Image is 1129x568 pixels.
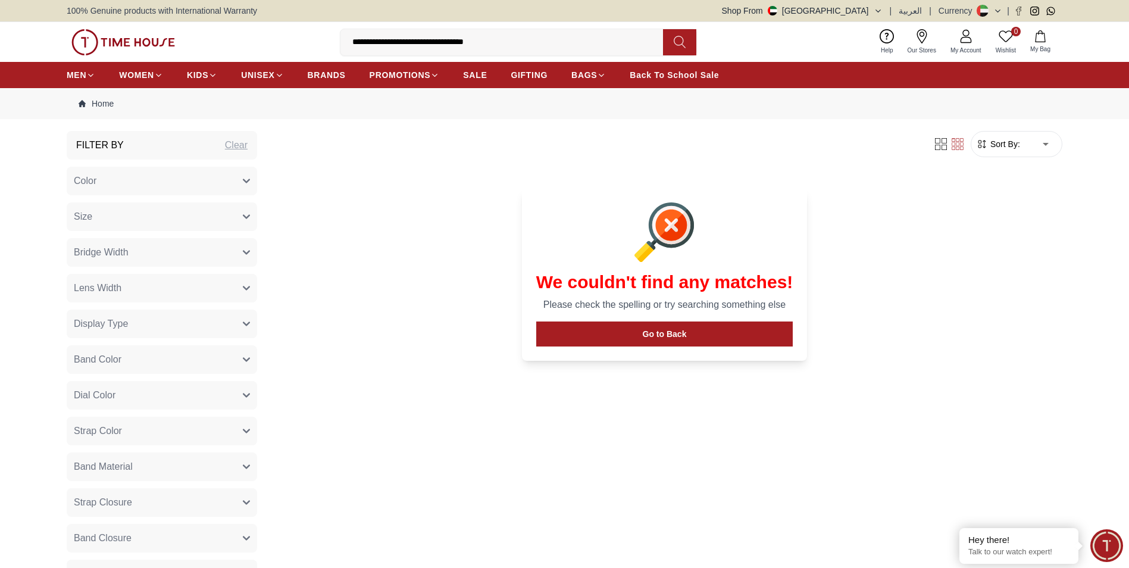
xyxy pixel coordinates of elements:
a: PROMOTIONS [370,64,440,86]
button: Band Closure [67,524,257,553]
span: Band Color [74,352,121,367]
div: Hey there! [968,534,1069,546]
button: Size [67,202,257,231]
a: BAGS [571,64,606,86]
h3: Filter By [76,138,124,152]
button: Band Material [67,452,257,481]
span: SALE [463,69,487,81]
span: KIDS [187,69,208,81]
span: Lens Width [74,281,121,295]
button: Strap Color [67,417,257,445]
button: Lens Width [67,274,257,302]
span: Strap Closure [74,495,132,510]
a: Help [874,27,900,57]
button: Strap Closure [67,488,257,517]
span: Sort By: [988,138,1020,150]
span: GIFTING [511,69,548,81]
a: UNISEX [241,64,283,86]
button: My Bag [1023,28,1058,56]
span: PROMOTIONS [370,69,431,81]
button: Display Type [67,310,257,338]
a: MEN [67,64,95,86]
span: 0 [1011,27,1021,36]
a: 0Wishlist [989,27,1023,57]
span: BAGS [571,69,597,81]
nav: Breadcrumb [67,88,1062,119]
span: Color [74,174,96,188]
a: Home [79,98,114,110]
div: Currency [939,5,977,17]
a: Facebook [1014,7,1023,15]
a: Our Stores [900,27,943,57]
button: Go to Back [536,322,793,347]
p: Talk to our watch expert! [968,547,1069,557]
span: Wishlist [991,46,1021,55]
button: Shop From[GEOGRAPHIC_DATA] [722,5,883,17]
span: | [1007,5,1009,17]
span: | [890,5,892,17]
a: Instagram [1030,7,1039,15]
span: Back To School Sale [630,69,719,81]
span: Size [74,210,92,224]
span: WOMEN [119,69,154,81]
a: WOMEN [119,64,163,86]
a: Back To School Sale [630,64,719,86]
img: ... [71,29,175,55]
span: Strap Color [74,424,122,438]
span: UNISEX [241,69,274,81]
span: My Account [946,46,986,55]
h1: We couldn't find any matches! [536,271,793,293]
div: Chat Widget [1090,529,1123,562]
a: Whatsapp [1046,7,1055,15]
span: | [929,5,931,17]
span: Bridge Width [74,245,129,260]
button: Band Color [67,345,257,374]
div: Clear [225,138,248,152]
button: Dial Color [67,381,257,410]
button: Bridge Width [67,238,257,267]
button: Sort By: [976,138,1020,150]
span: Display Type [74,317,128,331]
span: Band Material [74,460,133,474]
p: Please check the spelling or try searching something else [536,298,793,312]
a: BRANDS [308,64,346,86]
a: SALE [463,64,487,86]
span: My Bag [1025,45,1055,54]
button: Color [67,167,257,195]
a: GIFTING [511,64,548,86]
span: Our Stores [903,46,941,55]
span: BRANDS [308,69,346,81]
span: Band Closure [74,531,132,545]
img: United Arab Emirates [768,6,777,15]
button: العربية [899,5,922,17]
span: MEN [67,69,86,81]
a: KIDS [187,64,217,86]
span: Help [876,46,898,55]
span: Dial Color [74,388,115,402]
span: 100% Genuine products with International Warranty [67,5,257,17]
